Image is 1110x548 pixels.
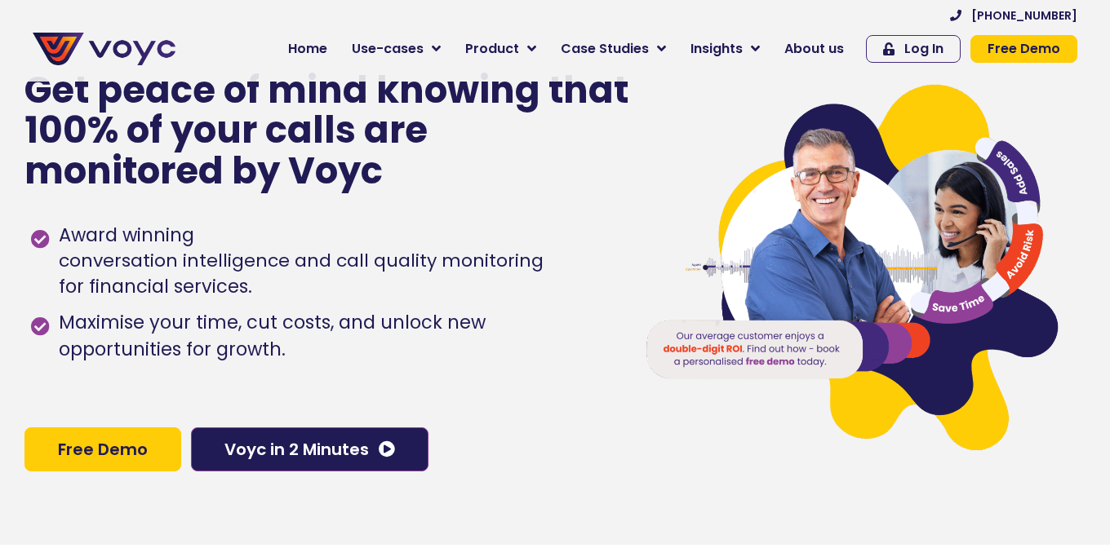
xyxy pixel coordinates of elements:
[970,35,1077,63] a: Free Demo
[678,33,772,65] a: Insights
[950,10,1077,21] a: [PHONE_NUMBER]
[340,33,453,65] a: Use-cases
[224,441,369,457] span: Voyc in 2 Minutes
[33,33,175,65] img: voyc-full-logo
[988,42,1060,55] span: Free Demo
[58,441,148,457] span: Free Demo
[288,39,327,59] span: Home
[55,309,612,365] span: Maximise your time, cut costs, and unlock new opportunities for growth.
[55,222,544,300] span: Award winning for financial services.
[561,39,649,59] span: Case Studies
[276,33,340,65] a: Home
[24,427,181,471] a: Free Demo
[772,33,856,65] a: About us
[352,39,424,59] span: Use-cases
[866,35,961,63] a: Log In
[690,39,743,59] span: Insights
[453,33,548,65] a: Product
[784,39,844,59] span: About us
[548,33,678,65] a: Case Studies
[904,42,943,55] span: Log In
[59,250,544,273] h1: conversation intelligence and call quality monitoring
[24,70,631,192] p: Get peace of mind knowing that 100% of your calls are monitored by Voyc
[191,427,428,471] a: Voyc in 2 Minutes
[465,39,519,59] span: Product
[971,10,1077,21] span: [PHONE_NUMBER]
